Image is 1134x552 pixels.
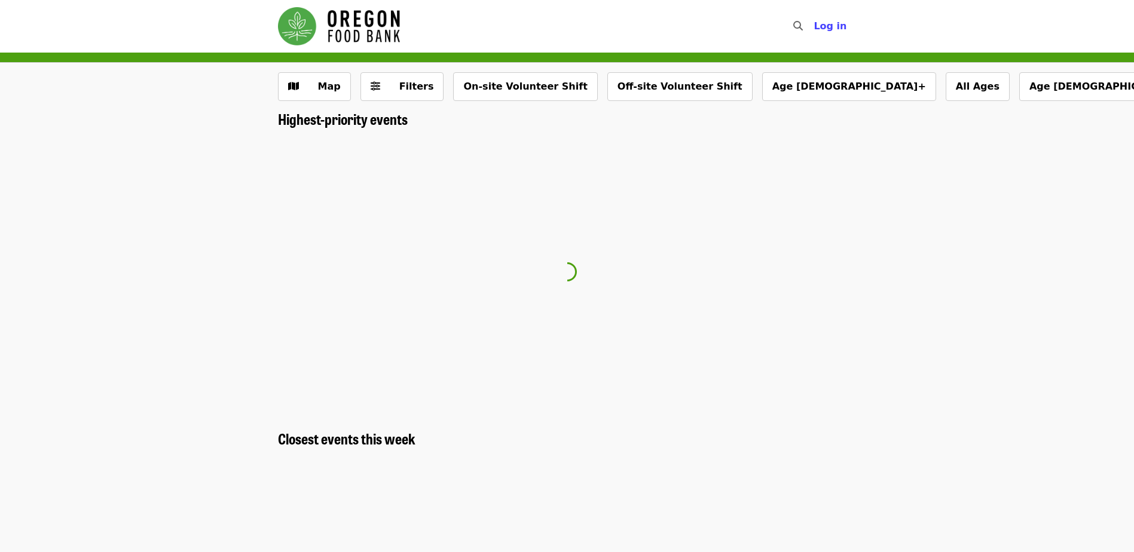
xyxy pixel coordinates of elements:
[399,81,434,92] span: Filters
[278,430,415,447] a: Closest events this week
[946,72,1010,101] button: All Ages
[278,108,408,129] span: Highest-priority events
[762,72,936,101] button: Age [DEMOGRAPHIC_DATA]+
[607,72,753,101] button: Off-site Volunteer Shift
[278,72,351,101] button: Show map view
[288,81,299,92] i: map icon
[268,111,866,128] div: Highest-priority events
[804,14,856,38] button: Log in
[360,72,444,101] button: Filters (0 selected)
[278,428,415,449] span: Closest events this week
[278,111,408,128] a: Highest-priority events
[278,7,400,45] img: Oregon Food Bank - Home
[371,81,380,92] i: sliders-h icon
[453,72,597,101] button: On-site Volunteer Shift
[318,81,341,92] span: Map
[810,12,820,41] input: Search
[814,20,846,32] span: Log in
[793,20,803,32] i: search icon
[268,430,866,447] div: Closest events this week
